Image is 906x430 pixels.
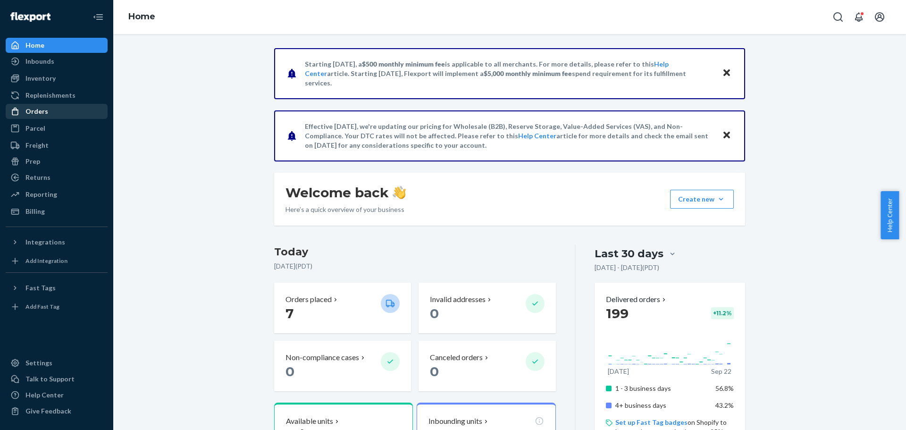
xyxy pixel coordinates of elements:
[285,184,406,201] h1: Welcome back
[615,384,708,393] p: 1 - 3 business days
[606,305,629,321] span: 199
[25,207,45,216] div: Billing
[518,132,556,140] a: Help Center
[25,406,71,416] div: Give Feedback
[10,12,50,22] img: Flexport logo
[25,157,40,166] div: Prep
[6,299,108,314] a: Add Fast Tag
[89,8,108,26] button: Close Navigation
[670,190,734,209] button: Create new
[285,205,406,214] p: Here’s a quick overview of your business
[6,355,108,371] a: Settings
[829,8,847,26] button: Open Search Box
[430,294,486,305] p: Invalid addresses
[430,352,483,363] p: Canceled orders
[428,416,482,427] p: Inbounding units
[6,138,108,153] a: Freight
[25,107,48,116] div: Orders
[25,283,56,293] div: Fast Tags
[6,121,108,136] a: Parcel
[25,74,56,83] div: Inventory
[721,67,733,80] button: Close
[870,8,889,26] button: Open account menu
[606,294,668,305] button: Delivered orders
[6,280,108,295] button: Fast Tags
[6,88,108,103] a: Replenishments
[595,246,663,261] div: Last 30 days
[595,263,659,272] p: [DATE] - [DATE] ( PDT )
[6,154,108,169] a: Prep
[6,371,108,387] a: Talk to Support
[285,363,294,379] span: 0
[274,341,411,391] button: Non-compliance cases 0
[6,253,108,269] a: Add Integration
[711,307,734,319] div: + 11.2 %
[25,124,45,133] div: Parcel
[274,261,556,271] p: [DATE] ( PDT )
[430,363,439,379] span: 0
[6,204,108,219] a: Billing
[615,401,708,410] p: 4+ business days
[711,367,731,376] p: Sep 22
[285,294,332,305] p: Orders placed
[362,60,445,68] span: $500 monthly minimum fee
[715,384,734,392] span: 56.8%
[715,401,734,409] span: 43.2%
[285,305,294,321] span: 7
[881,191,899,239] button: Help Center
[25,390,64,400] div: Help Center
[6,187,108,202] a: Reporting
[484,69,572,77] span: $5,000 monthly minimum fee
[6,170,108,185] a: Returns
[25,91,75,100] div: Replenishments
[6,404,108,419] button: Give Feedback
[305,59,713,88] p: Starting [DATE], a is applicable to all merchants. For more details, please refer to this article...
[615,418,688,426] a: Set up Fast Tag badges
[274,245,556,260] h3: Today
[25,57,54,66] div: Inbounds
[25,41,44,50] div: Home
[430,305,439,321] span: 0
[25,257,67,265] div: Add Integration
[274,283,411,333] button: Orders placed 7
[128,11,155,22] a: Home
[6,235,108,250] button: Integrations
[419,283,555,333] button: Invalid addresses 0
[25,374,75,384] div: Talk to Support
[305,122,713,150] p: Effective [DATE], we're updating our pricing for Wholesale (B2B), Reserve Storage, Value-Added Se...
[6,388,108,403] a: Help Center
[419,341,555,391] button: Canceled orders 0
[393,186,406,199] img: hand-wave emoji
[721,129,733,143] button: Close
[608,367,629,376] p: [DATE]
[286,416,333,427] p: Available units
[285,352,359,363] p: Non-compliance cases
[25,358,52,368] div: Settings
[849,8,868,26] button: Open notifications
[25,190,57,199] div: Reporting
[6,38,108,53] a: Home
[25,237,65,247] div: Integrations
[25,303,59,311] div: Add Fast Tag
[6,104,108,119] a: Orders
[6,54,108,69] a: Inbounds
[25,173,50,182] div: Returns
[121,3,163,31] ol: breadcrumbs
[6,71,108,86] a: Inventory
[25,141,49,150] div: Freight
